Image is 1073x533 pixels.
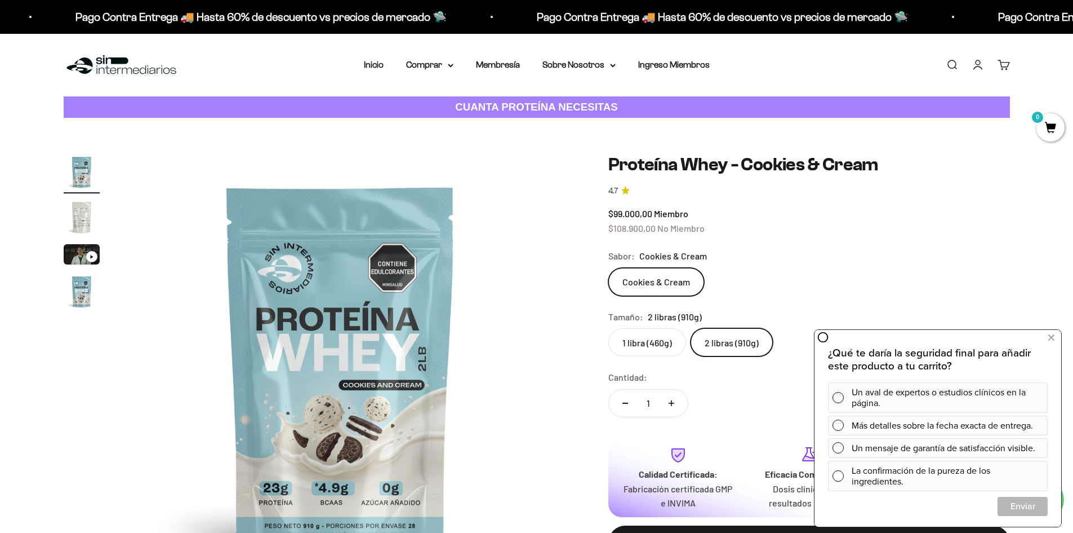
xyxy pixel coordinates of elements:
[537,8,908,26] p: Pago Contra Entrega 🚚 Hasta 60% de descuento vs precios de mercado 🛸
[654,208,688,219] span: Miembro
[608,370,647,385] label: Cantidad:
[64,274,100,310] img: Proteína Whey - Cookies & Cream
[648,310,702,324] span: 2 libras (910g)
[64,96,1010,118] a: CUANTA PROTEÍNA NECESITAS
[765,469,853,479] strong: Eficacia Comprobada:
[476,60,520,69] a: Membresía
[64,199,100,239] button: Ir al artículo 2
[364,60,384,69] a: Inicio
[455,101,618,113] strong: CUANTA PROTEÍNA NECESITAS
[542,58,616,72] summary: Sobre Nosotros
[406,58,453,72] summary: Comprar
[64,244,100,268] button: Ir al artículo 3
[1036,122,1065,135] a: 0
[1031,111,1044,124] mark: 0
[638,60,710,69] a: Ingreso Miembros
[608,185,618,197] span: 4.7
[608,249,635,263] legend: Sabor:
[64,154,100,190] img: Proteína Whey - Cookies & Cream
[639,249,707,263] span: Cookies & Cream
[639,469,718,479] strong: Calidad Certificada:
[75,8,447,26] p: Pago Contra Entrega 🚚 Hasta 60% de descuento vs precios de mercado 🛸
[609,390,642,417] button: Reducir cantidad
[608,310,643,324] legend: Tamaño:
[657,223,705,234] span: No Miembro
[608,223,656,234] span: $108.900,00
[814,329,1061,527] iframe: zigpoll-iframe
[608,208,652,219] span: $99.000,00
[753,482,865,510] p: Dosis clínicas para resultados máximos
[622,482,734,510] p: Fabricación certificada GMP e INVIMA
[608,154,1010,175] h1: Proteína Whey - Cookies & Cream
[64,199,100,235] img: Proteína Whey - Cookies & Cream
[64,274,100,313] button: Ir al artículo 4
[64,154,100,193] button: Ir al artículo 1
[608,185,1010,197] a: 4.74.7 de 5.0 estrellas
[655,390,688,417] button: Aumentar cantidad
